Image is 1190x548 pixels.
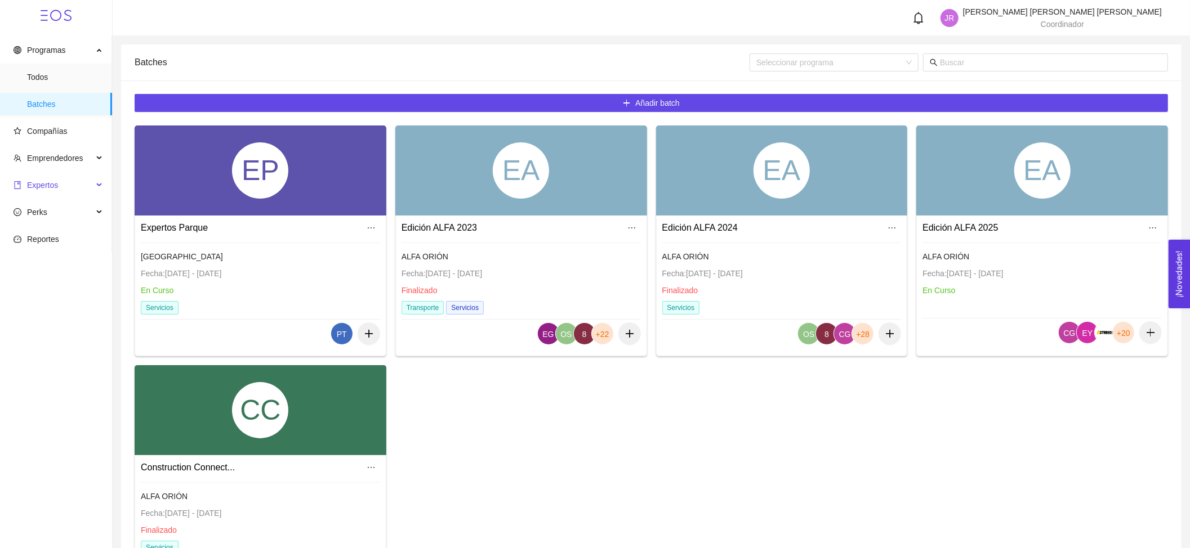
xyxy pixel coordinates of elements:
[446,301,484,315] span: Servicios
[363,223,380,232] span: ellipsis
[560,323,572,345] span: OS
[803,323,814,345] span: OS
[922,286,955,295] span: En Curso
[1041,20,1084,29] span: Coordinador
[141,462,235,472] a: Construction Connect...
[358,322,380,345] button: plus
[337,323,347,345] span: PT
[824,323,829,345] span: 8
[1169,240,1190,308] button: Open Feedback Widget
[14,181,21,189] span: book
[141,252,223,261] span: [GEOGRAPHIC_DATA]
[135,94,1168,112] button: plusAñadir batch
[141,509,221,518] span: Fecha: [DATE] - [DATE]
[623,223,640,232] span: ellipsis
[662,269,743,278] span: Fecha: [DATE] - [DATE]
[232,382,288,438] div: CC
[27,235,59,244] span: Reportes
[944,9,954,27] span: JR
[662,301,700,315] span: Servicios
[14,208,21,216] span: smile
[14,154,21,162] span: team
[623,219,641,237] button: ellipsis
[963,7,1162,16] span: [PERSON_NAME] [PERSON_NAME] [PERSON_NAME]
[14,46,21,54] span: global
[363,463,380,472] span: ellipsis
[940,56,1161,69] input: Buscar
[402,286,438,295] span: Finalizado
[1095,322,1116,343] img: 1647996928733-Azterion%20logo%20B.png
[232,142,288,199] div: EP
[27,66,103,88] span: Todos
[402,223,477,232] a: Edición ALFA 2023
[141,269,221,278] span: Fecha: [DATE] - [DATE]
[856,323,870,345] span: +28
[1144,219,1162,237] button: ellipsis
[402,269,482,278] span: Fecha: [DATE] - [DATE]
[922,269,1003,278] span: Fecha: [DATE] - [DATE]
[884,223,901,232] span: ellipsis
[493,142,549,199] div: EA
[582,323,587,345] span: 8
[27,46,65,55] span: Programas
[141,286,173,295] span: En Curso
[623,99,631,108] span: plus
[402,301,444,315] span: Transporte
[1014,142,1071,199] div: EA
[662,223,738,232] a: Edición ALFA 2024
[662,286,698,295] span: Finalizado
[141,492,188,501] span: ALFA ORIÓN
[1139,321,1162,344] button: plus
[1144,223,1161,232] span: ellipsis
[879,322,901,345] button: plus
[358,329,380,339] span: plus
[141,223,208,232] a: Expertos Parque
[879,329,901,339] span: plus
[27,154,83,163] span: Emprendedores
[1082,322,1093,344] span: EY
[14,127,21,135] span: star
[618,329,641,339] span: plus
[27,93,103,115] span: Batches
[912,12,925,24] span: bell
[1117,322,1130,344] span: +20
[1139,327,1162,338] span: plus
[27,127,68,136] span: Compañías
[839,323,851,345] span: CG
[662,252,709,261] span: ALFA ORIÓN
[27,181,58,190] span: Expertos
[362,459,380,477] button: ellipsis
[402,252,448,261] span: ALFA ORIÓN
[362,219,380,237] button: ellipsis
[922,252,969,261] span: ALFA ORIÓN
[1064,322,1076,344] span: CG
[618,322,641,345] button: plus
[141,301,179,315] span: Servicios
[922,223,998,232] a: Edición ALFA 2025
[754,142,810,199] div: EA
[27,208,47,217] span: Perks
[141,525,177,534] span: Finalizado
[596,323,609,345] span: +22
[635,97,680,109] span: Añadir batch
[883,219,901,237] button: ellipsis
[14,235,21,243] span: dashboard
[930,59,938,66] span: search
[135,46,750,78] div: Batches
[542,323,554,345] span: EG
